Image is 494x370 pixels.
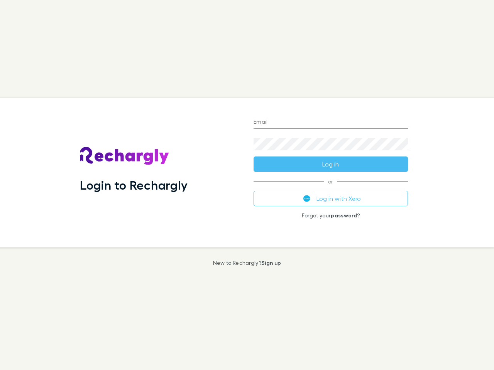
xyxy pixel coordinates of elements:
p: New to Rechargly? [213,260,281,266]
img: Xero's logo [303,195,310,202]
a: Sign up [261,259,281,266]
p: Forgot your ? [254,212,408,219]
button: Log in with Xero [254,191,408,206]
button: Log in [254,156,408,172]
h1: Login to Rechargly [80,178,188,192]
span: or [254,181,408,182]
img: Rechargly's Logo [80,147,169,165]
a: password [331,212,357,219]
